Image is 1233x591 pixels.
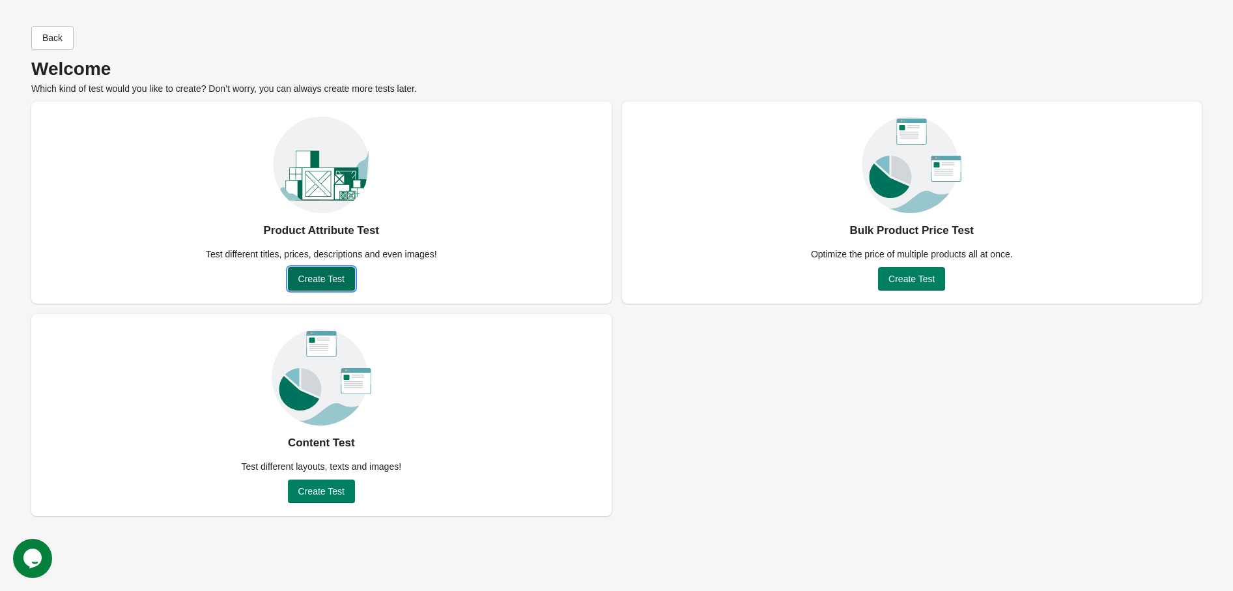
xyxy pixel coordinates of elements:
button: Create Test [878,267,945,291]
div: Test different titles, prices, descriptions and even images! [198,248,445,261]
div: Optimize the price of multiple products all at once. [803,248,1021,261]
button: Create Test [288,480,355,503]
span: Create Test [298,486,345,497]
div: Content Test [288,433,355,454]
div: Which kind of test would you like to create? Don’t worry, you can always create more tests later. [31,63,1202,95]
span: Back [42,33,63,43]
div: Product Attribute Test [263,220,379,241]
span: Create Test [298,274,345,284]
iframe: chat widget [13,539,55,578]
div: Bulk Product Price Test [849,220,974,241]
div: Test different layouts, texts and images! [233,460,409,473]
button: Back [31,26,74,50]
span: Create Test [888,274,935,284]
button: Create Test [288,267,355,291]
p: Welcome [31,63,1202,76]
